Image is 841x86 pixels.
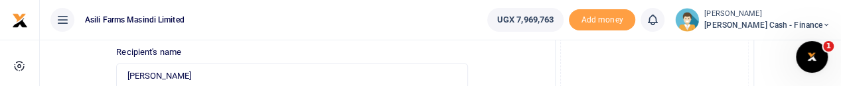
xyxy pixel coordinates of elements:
a: profile-user [PERSON_NAME] [PERSON_NAME] Cash - Finance [675,8,830,32]
a: Add money [569,14,635,24]
li: Toup your wallet [569,9,635,31]
span: 1 [823,41,834,52]
a: UGX 7,969,763 [487,8,564,32]
label: Recipient's name [116,46,181,59]
a: logo-small logo-large logo-large [12,15,28,24]
img: logo-small [12,13,28,28]
span: Add money [569,9,635,31]
span: UGX 7,969,763 [497,13,554,26]
iframe: Intercom live chat [796,41,828,73]
li: Wallet ballance [482,8,569,32]
img: profile-user [675,8,699,32]
small: [PERSON_NAME] [704,9,830,20]
span: Asili Farms Masindi Limited [80,14,190,26]
span: [PERSON_NAME] Cash - Finance [704,19,830,31]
